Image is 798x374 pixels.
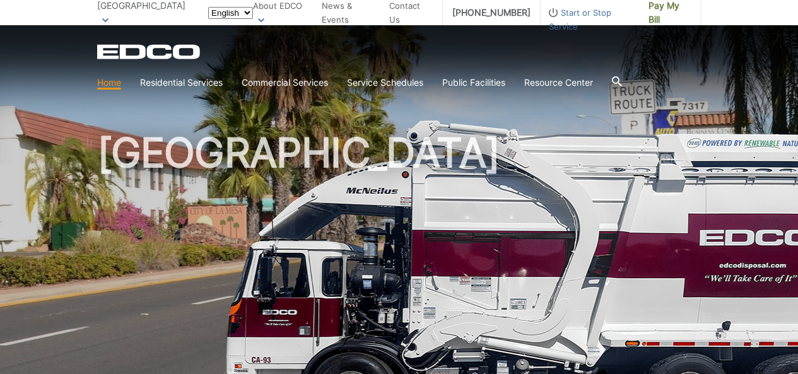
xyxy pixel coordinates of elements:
a: Service Schedules [347,76,423,90]
select: Select a language [208,7,253,19]
a: EDCD logo. Return to the homepage. [97,44,202,59]
a: Home [97,76,121,90]
a: Residential Services [140,76,223,90]
a: Resource Center [524,76,593,90]
a: Public Facilities [442,76,505,90]
a: Commercial Services [242,76,328,90]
